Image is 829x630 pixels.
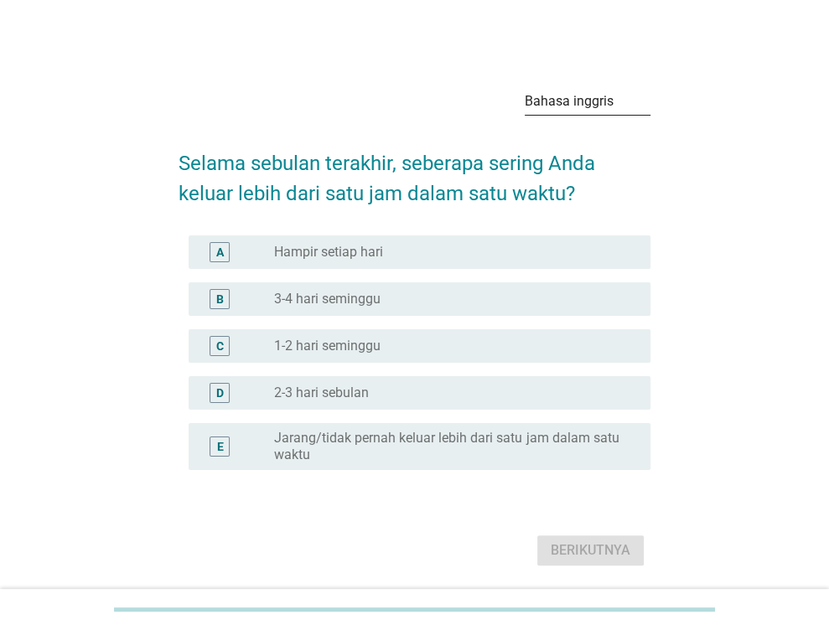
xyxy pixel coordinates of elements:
[274,244,383,260] font: Hampir setiap hari
[179,152,600,205] font: Selama sebulan terakhir, seberapa sering Anda keluar lebih dari satu jam dalam satu waktu?
[216,385,224,399] font: D
[216,338,224,352] font: C
[274,385,369,400] font: 2-3 hari sebulan
[216,292,224,305] font: B
[274,291,381,307] font: 3-4 hari seminggu
[274,338,381,354] font: 1-2 hari seminggu
[469,91,811,111] font: panah_turun_bawah
[216,439,223,452] font: E
[274,430,619,462] font: Jarang/tidak pernah keluar lebih dari satu jam dalam satu waktu
[216,245,224,258] font: A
